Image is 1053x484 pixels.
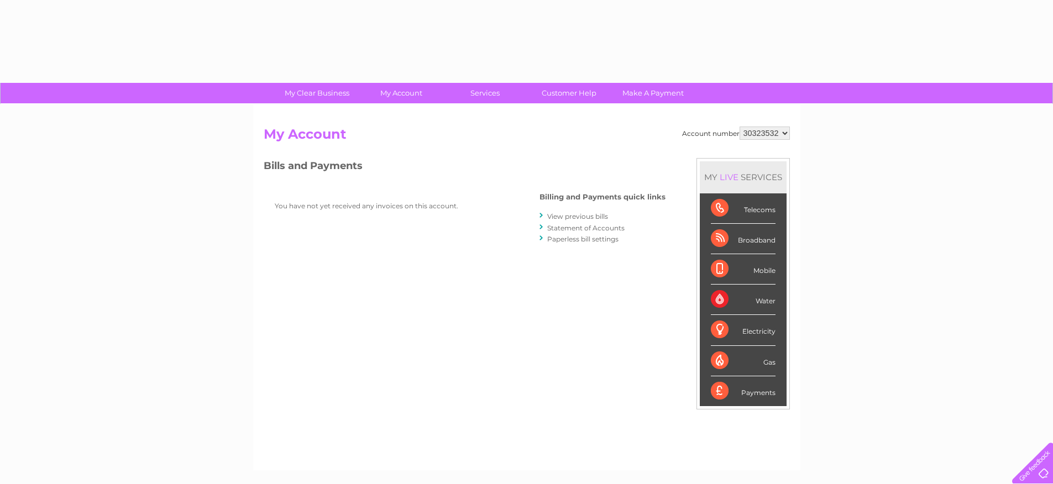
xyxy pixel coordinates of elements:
h3: Bills and Payments [264,158,666,177]
a: Make A Payment [607,83,699,103]
div: Gas [711,346,776,376]
h2: My Account [264,127,790,148]
p: You have not yet received any invoices on this account. [275,201,496,211]
h4: Billing and Payments quick links [539,193,666,201]
a: Statement of Accounts [547,224,625,232]
div: LIVE [717,172,741,182]
div: Electricity [711,315,776,345]
a: View previous bills [547,212,608,220]
a: My Account [355,83,447,103]
div: Mobile [711,254,776,285]
a: Services [439,83,531,103]
div: Broadband [711,224,776,254]
div: MY SERVICES [700,161,787,193]
div: Telecoms [711,193,776,224]
div: Payments [711,376,776,406]
div: Account number [682,127,790,140]
a: Paperless bill settings [547,235,619,243]
a: My Clear Business [271,83,363,103]
div: Water [711,285,776,315]
a: Customer Help [523,83,615,103]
